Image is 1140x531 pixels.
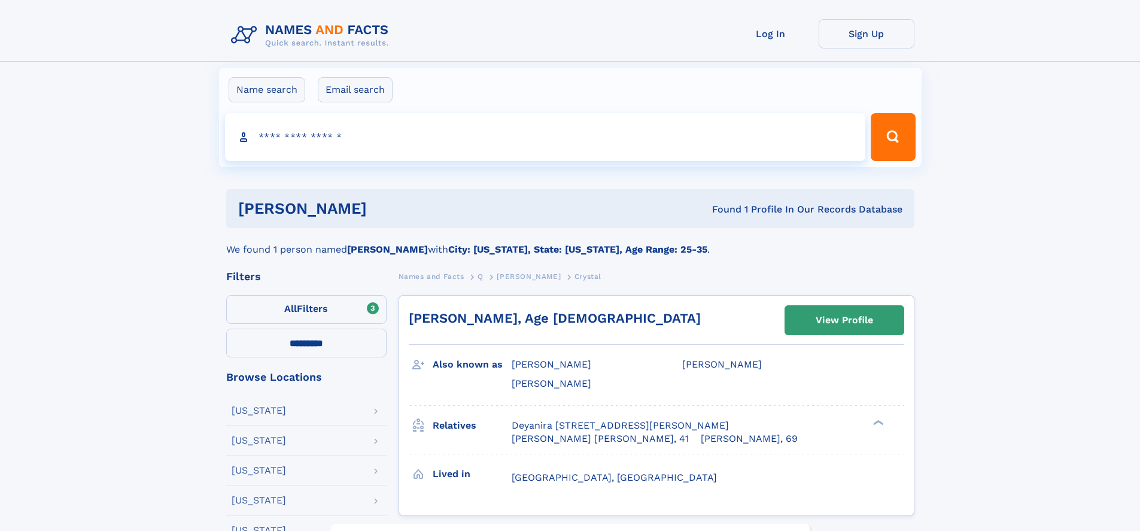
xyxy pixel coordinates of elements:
[409,311,701,326] a: [PERSON_NAME], Age [DEMOGRAPHIC_DATA]
[723,19,819,48] a: Log In
[512,359,591,370] span: [PERSON_NAME]
[448,244,707,255] b: City: [US_STATE], State: [US_STATE], Age Range: 25-35
[238,201,540,216] h1: [PERSON_NAME]
[497,269,561,284] a: [PERSON_NAME]
[819,19,914,48] a: Sign Up
[226,372,387,383] div: Browse Locations
[816,307,873,334] div: View Profile
[785,306,904,335] a: View Profile
[232,496,286,505] div: [US_STATE]
[229,77,305,102] label: Name search
[433,354,512,375] h3: Also known as
[284,303,297,314] span: All
[226,295,387,324] label: Filters
[497,272,561,281] span: [PERSON_NAME]
[232,466,286,475] div: [US_STATE]
[539,203,902,216] div: Found 1 Profile In Our Records Database
[701,432,798,445] a: [PERSON_NAME], 69
[399,269,464,284] a: Names and Facts
[226,19,399,51] img: Logo Names and Facts
[318,77,393,102] label: Email search
[433,415,512,436] h3: Relatives
[232,436,286,445] div: [US_STATE]
[226,228,914,257] div: We found 1 person named with .
[433,464,512,484] h3: Lived in
[478,272,484,281] span: Q
[512,419,729,432] a: Deyanira [STREET_ADDRESS][PERSON_NAME]
[226,271,387,282] div: Filters
[512,472,717,483] span: [GEOGRAPHIC_DATA], [GEOGRAPHIC_DATA]
[347,244,428,255] b: [PERSON_NAME]
[574,272,601,281] span: Crystal
[512,378,591,389] span: [PERSON_NAME]
[478,269,484,284] a: Q
[870,418,884,426] div: ❯
[871,113,915,161] button: Search Button
[682,359,762,370] span: [PERSON_NAME]
[225,113,866,161] input: search input
[232,406,286,415] div: [US_STATE]
[512,432,689,445] a: [PERSON_NAME] [PERSON_NAME], 41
